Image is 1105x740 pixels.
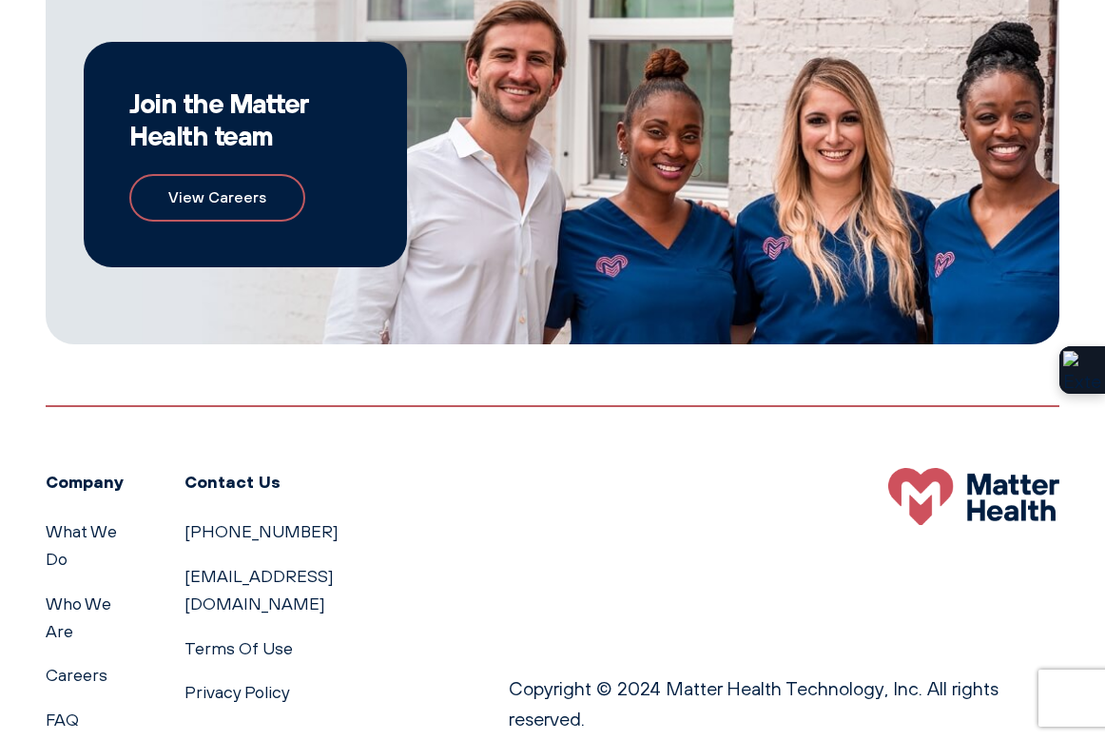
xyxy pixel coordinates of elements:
[46,665,107,685] a: Careers
[46,521,117,569] a: What We Do
[46,468,139,496] h3: Company
[46,594,111,641] a: Who We Are
[184,682,290,702] a: Privacy Policy
[184,468,463,496] h3: Contact Us
[129,88,361,151] h2: Join the Matter Health team
[184,566,334,613] a: [EMAIL_ADDRESS][DOMAIN_NAME]
[184,521,339,541] a: [PHONE_NUMBER]
[129,174,305,222] a: View Careers
[1063,351,1101,389] img: Extension Icon
[184,638,293,658] a: Terms Of Use
[46,710,79,730] a: FAQ
[509,673,1059,734] p: Copyright © 2024 Matter Health Technology, Inc. All rights reserved.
